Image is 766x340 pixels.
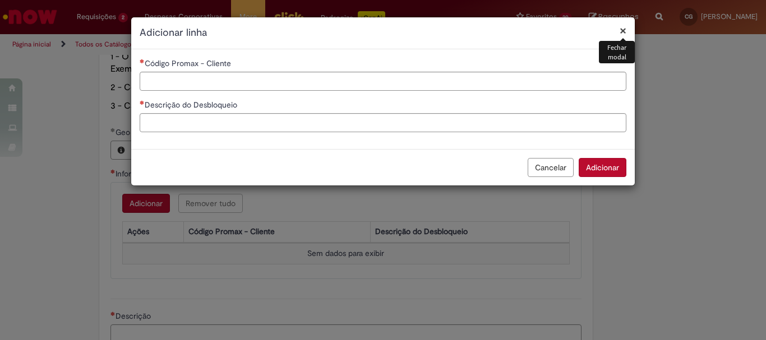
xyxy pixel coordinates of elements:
span: Necessários [140,100,145,105]
input: Descrição do Desbloqueio [140,113,626,132]
span: Descrição do Desbloqueio [145,100,239,110]
h2: Adicionar linha [140,26,626,40]
span: Código Promax - Cliente [145,58,233,68]
div: Fechar modal [599,41,635,63]
button: Fechar modal [620,25,626,36]
button: Cancelar [528,158,574,177]
input: Código Promax - Cliente [140,72,626,91]
span: Necessários [140,59,145,63]
button: Adicionar [579,158,626,177]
